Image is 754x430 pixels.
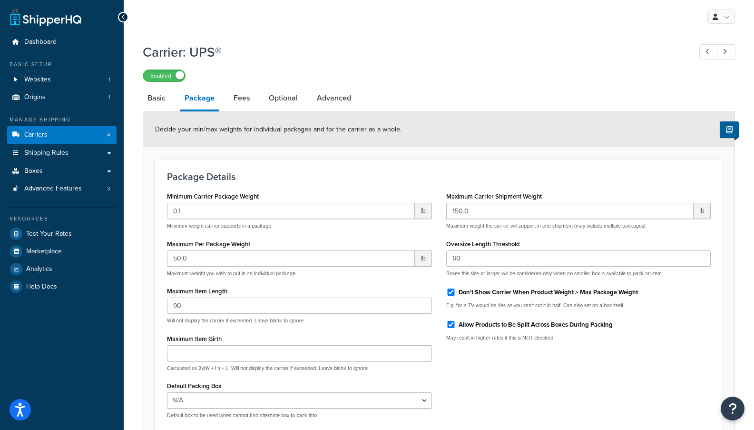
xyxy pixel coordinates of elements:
[108,93,110,101] span: 1
[446,193,542,200] label: Maximum Carrier Shipment Weight
[143,87,170,110] a: Basic
[26,230,72,238] span: Test Your Rates
[24,93,46,101] span: Origins
[107,185,110,193] span: 3
[446,334,711,341] p: May result in higher rates if this is NOT checked
[24,76,51,84] span: Websites
[180,87,219,111] a: Package
[415,250,432,267] span: lb
[143,43,682,61] h1: Carrier: UPS®
[167,288,227,295] label: Maximum Item Length
[7,89,117,106] a: Origins1
[7,260,117,278] a: Analytics
[7,162,117,180] a: Boxes
[7,225,117,242] a: Test Your Rates
[7,144,117,162] a: Shipping Rules
[720,121,739,138] button: Show Help Docs
[143,70,185,81] label: Enabled
[446,302,711,309] p: E.g. for a TV would be Yes as you can't cut it in half. Can also set on a box itself
[7,89,117,106] li: Origins
[7,126,117,144] a: Carriers4
[459,288,638,297] label: Don't Show Carrier When Product Weight > Max Package Weight
[7,60,117,69] div: Basic Setup
[7,33,117,51] a: Dashboard
[155,124,401,134] span: Decide your min/max weights for individual packages and for the carrier as a whole.
[167,317,432,324] p: Will not display the carrier if exceeded. Leave blank to ignore
[167,382,221,390] label: Default Packing Box
[459,320,613,329] label: Allow Products to Be Split Across Boxes During Packing
[7,71,117,89] li: Websites
[7,126,117,144] li: Carriers
[721,397,744,420] button: Open Resource Center
[167,222,432,230] p: Minimum weight carrier supports in a package
[24,149,69,157] span: Shipping Rules
[108,76,110,84] span: 1
[7,180,117,198] li: Advanced Features
[446,270,711,277] p: Boxes this size or larger will be considered only when no smaller box is available to pack an item
[415,203,432,219] span: lb
[446,240,520,248] label: Oversize Length Threshold
[229,87,255,110] a: Fees
[7,215,117,223] div: Resources
[24,131,48,139] span: Carriers
[7,71,117,89] a: Websites1
[694,203,711,219] span: lb
[26,265,52,273] span: Analytics
[167,335,222,342] label: Maximum Item Girth
[107,131,110,139] span: 4
[264,87,303,110] a: Optional
[312,87,356,110] a: Advanced
[167,240,250,248] label: Maximum Per Package Weight
[699,44,718,60] a: Previous Record
[167,412,432,419] p: Default box to be used when cannot find alternate box to pack into
[26,283,57,291] span: Help Docs
[446,222,711,230] p: Maximum weight the carrier will support in one shipment (may include multiple packages)
[24,167,43,175] span: Boxes
[7,180,117,198] a: Advanced Features3
[167,193,259,200] label: Minimum Carrier Package Weight
[167,171,711,182] h3: Package Details
[7,278,117,295] a: Help Docs
[26,248,62,256] span: Marketplace
[24,185,82,193] span: Advanced Features
[167,365,432,372] p: Calculated as 2x(W + H) + L. Will not display the carrier if exceeded. Leave blank to ignore
[24,38,57,46] span: Dashboard
[167,270,432,277] p: Maximum weight you wish to put in an individual package
[7,243,117,260] a: Marketplace
[7,116,117,124] div: Manage Shipping
[717,44,735,60] a: Next Record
